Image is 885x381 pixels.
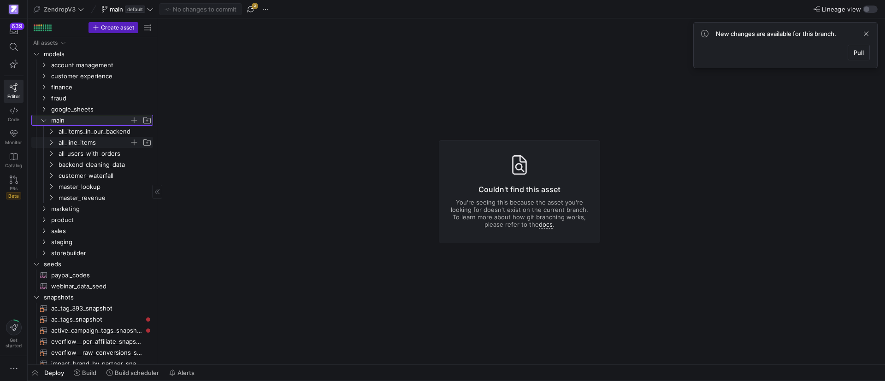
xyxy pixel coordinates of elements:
[31,358,153,369] div: Press SPACE to select this row.
[6,337,22,348] span: Get started
[101,24,134,31] span: Create asset
[115,369,159,376] span: Build scheduler
[44,6,76,13] span: ZendropV3
[5,163,22,168] span: Catalog
[31,325,153,336] div: Press SPACE to select this row.
[102,365,163,381] button: Build scheduler
[51,215,152,225] span: product
[31,336,153,347] a: everflow__per_affiliate_snapshot​​​​​​​
[165,365,199,381] button: Alerts
[51,325,142,336] span: active_campaign_tags_snapshot​​​​​​​
[9,5,18,14] img: https://storage.googleapis.com/y42-prod-data-exchange/images/qZXOSqkTtPuVcXVzF40oUlM07HVTwZXfPK0U...
[51,82,152,93] span: finance
[51,336,142,347] span: everflow__per_affiliate_snapshot​​​​​​​
[7,94,20,99] span: Editor
[8,117,19,122] span: Code
[10,186,18,191] span: PRs
[51,226,152,236] span: sales
[4,22,24,39] button: 639
[59,159,152,170] span: backend_cleaning_data
[31,270,153,281] div: Press SPACE to select this row.
[4,316,24,352] button: Getstarted
[31,48,153,59] div: Press SPACE to select this row.
[31,148,153,159] div: Press SPACE to select this row.
[31,137,153,148] div: Press SPACE to select this row.
[848,45,870,60] button: Pull
[31,59,153,70] div: Press SPACE to select this row.
[51,93,152,104] span: fraud
[31,214,153,225] div: Press SPACE to select this row.
[31,93,153,104] div: Press SPACE to select this row.
[59,170,152,181] span: customer_waterfall
[854,49,864,56] span: Pull
[4,149,24,172] a: Catalog
[539,221,553,229] a: docs
[31,82,153,93] div: Press SPACE to select this row.
[31,336,153,347] div: Press SPACE to select this row.
[51,115,130,126] span: main
[33,40,58,46] div: All assets
[31,292,153,303] div: Press SPACE to select this row.
[31,314,153,325] a: ac_tags_snapshot​​​​​​​
[31,281,153,292] a: webinar_data_seed​​​​​​
[31,236,153,247] div: Press SPACE to select this row.
[822,6,861,13] span: Lineage view
[110,6,123,13] span: main
[4,172,24,203] a: PRsBeta
[6,192,21,199] span: Beta
[59,148,152,159] span: all_users_with_orders
[59,137,130,148] span: all_line_items
[31,247,153,258] div: Press SPACE to select this row.
[59,182,152,192] span: master_lookup
[31,37,153,48] div: Press SPACE to select this row.
[31,192,153,203] div: Press SPACE to select this row.
[450,199,589,228] p: You're seeing this because the asset you're looking for doesn't exist on the current branch. To l...
[4,1,24,17] a: https://storage.googleapis.com/y42-prod-data-exchange/images/qZXOSqkTtPuVcXVzF40oUlM07HVTwZXfPK0U...
[44,292,152,303] span: snapshots
[44,259,152,270] span: seeds
[5,140,22,145] span: Monitor
[31,70,153,82] div: Press SPACE to select this row.
[31,303,153,314] a: ac_tag_393_snapshot​​​​​​​
[51,358,142,369] span: impact_brand_by_partner_snapshot​​​​​​​
[31,104,153,115] div: Press SPACE to select this row.
[31,3,86,15] button: ZendropV3
[51,281,142,292] span: webinar_data_seed​​​​​​
[51,60,152,70] span: account management
[716,30,836,37] span: New changes are available for this branch.
[31,170,153,181] div: Press SPACE to select this row.
[51,104,152,115] span: google_sheets
[31,347,153,358] a: everflow__raw_conversions_snapshot​​​​​​​
[4,103,24,126] a: Code
[31,181,153,192] div: Press SPACE to select this row.
[44,49,152,59] span: models
[4,126,24,149] a: Monitor
[31,303,153,314] div: Press SPACE to select this row.
[88,22,138,33] button: Create asset
[31,270,153,281] a: paypal_codes​​​​​​
[59,126,152,137] span: all_items_in_our_backend
[31,159,153,170] div: Press SPACE to select this row.
[4,80,24,103] a: Editor
[51,204,152,214] span: marketing
[31,203,153,214] div: Press SPACE to select this row.
[10,23,24,30] div: 639
[125,6,145,13] span: default
[31,281,153,292] div: Press SPACE to select this row.
[51,303,142,314] span: ac_tag_393_snapshot​​​​​​​
[31,258,153,270] div: Press SPACE to select this row.
[51,248,152,258] span: storebuilder
[44,369,64,376] span: Deploy
[51,314,142,325] span: ac_tags_snapshot​​​​​​​
[31,325,153,336] a: active_campaign_tags_snapshot​​​​​​​
[51,71,152,82] span: customer experience
[99,3,156,15] button: maindefault
[70,365,100,381] button: Build
[31,225,153,236] div: Press SPACE to select this row.
[82,369,96,376] span: Build
[51,270,142,281] span: paypal_codes​​​​​​
[51,237,152,247] span: staging
[31,126,153,137] div: Press SPACE to select this row.
[450,184,589,195] h3: Couldn't find this asset
[31,347,153,358] div: Press SPACE to select this row.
